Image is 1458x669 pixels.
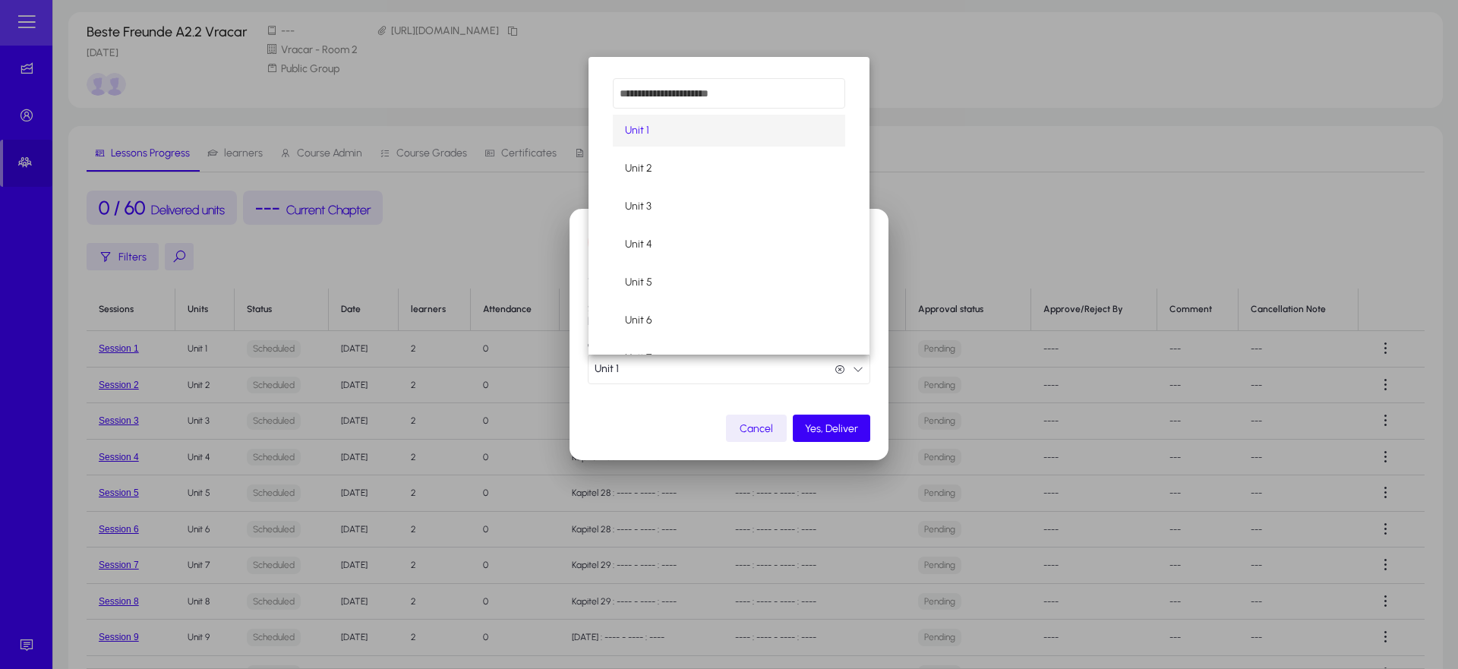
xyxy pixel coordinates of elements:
[625,349,652,368] span: Unit 7
[625,311,652,330] span: Unit 6
[625,235,652,254] span: Unit 4
[625,273,652,292] span: Unit 5
[625,159,652,178] span: Unit 2
[625,121,649,140] span: Unit 1
[613,78,845,109] input: dropdown search
[625,197,652,216] span: Unit 3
